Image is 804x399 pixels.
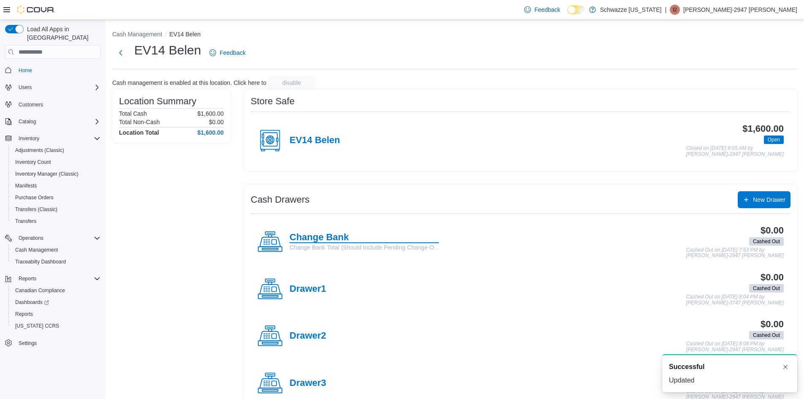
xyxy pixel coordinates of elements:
[534,5,560,14] span: Feedback
[749,284,784,293] span: Cashed Out
[119,119,160,125] h6: Total Non-Cash
[15,171,79,177] span: Inventory Manager (Classic)
[12,181,40,191] a: Manifests
[683,5,797,15] p: [PERSON_NAME]-2947 [PERSON_NAME]
[290,378,326,389] h4: Drawer3
[768,136,780,144] span: Open
[12,297,52,307] a: Dashboards
[15,311,33,318] span: Reports
[15,117,100,127] span: Catalog
[8,215,104,227] button: Transfers
[251,195,309,205] h3: Cash Drawers
[8,320,104,332] button: [US_STATE] CCRS
[15,274,100,284] span: Reports
[19,67,32,74] span: Home
[290,331,326,342] h4: Drawer2
[112,31,162,38] button: Cash Management
[206,44,249,61] a: Feedback
[15,182,37,189] span: Manifests
[2,273,104,285] button: Reports
[19,235,43,242] span: Operations
[19,340,37,347] span: Settings
[198,110,224,117] p: $1,600.00
[669,375,790,385] div: Updated
[2,81,104,93] button: Users
[2,133,104,144] button: Inventory
[15,194,54,201] span: Purchase Orders
[15,117,39,127] button: Catalog
[2,337,104,349] button: Settings
[12,321,100,331] span: Washington CCRS
[686,341,784,353] p: Cashed Out on [DATE] 8:08 PM by [PERSON_NAME]-2947 [PERSON_NAME]
[12,216,40,226] a: Transfers
[12,204,61,214] a: Transfers (Classic)
[15,147,64,154] span: Adjustments (Classic)
[780,362,790,372] button: Dismiss toast
[5,60,100,371] nav: Complex example
[15,233,100,243] span: Operations
[119,96,196,106] h3: Location Summary
[251,96,295,106] h3: Store Safe
[686,146,784,157] p: Closed on [DATE] 8:05 AM by [PERSON_NAME]-2947 [PERSON_NAME]
[764,136,784,144] span: Open
[8,192,104,204] button: Purchase Orders
[19,135,39,142] span: Inventory
[8,308,104,320] button: Reports
[17,5,55,14] img: Cova
[12,321,62,331] a: [US_STATE] CCRS
[12,169,100,179] span: Inventory Manager (Classic)
[665,5,666,15] p: |
[219,49,245,57] span: Feedback
[2,232,104,244] button: Operations
[670,5,680,15] div: Isaac-2947 Beltran
[12,245,100,255] span: Cash Management
[15,258,66,265] span: Traceabilty Dashboard
[112,44,129,61] button: Next
[15,159,51,166] span: Inventory Count
[15,100,46,110] a: Customers
[753,195,785,204] span: New Drawer
[282,79,301,87] span: disable
[761,272,784,282] h3: $0.00
[15,82,100,92] span: Users
[8,168,104,180] button: Inventory Manager (Classic)
[2,98,104,111] button: Customers
[12,157,100,167] span: Inventory Count
[749,237,784,246] span: Cashed Out
[290,284,326,295] h4: Drawer1
[12,181,100,191] span: Manifests
[669,362,790,372] div: Notification
[15,133,100,144] span: Inventory
[12,257,69,267] a: Traceabilty Dashboard
[290,232,439,243] h4: Change Bank
[8,244,104,256] button: Cash Management
[12,157,54,167] a: Inventory Count
[290,135,340,146] h4: EV14 Belen
[209,119,224,125] p: $0.00
[15,323,59,329] span: [US_STATE] CCRS
[12,193,57,203] a: Purchase Orders
[15,274,40,284] button: Reports
[2,64,104,76] button: Home
[12,285,100,296] span: Canadian Compliance
[8,180,104,192] button: Manifests
[15,82,35,92] button: Users
[15,338,100,348] span: Settings
[8,204,104,215] button: Transfers (Classic)
[19,84,32,91] span: Users
[15,299,49,306] span: Dashboards
[15,133,43,144] button: Inventory
[198,129,224,136] h4: $1,600.00
[600,5,662,15] p: Schwazze [US_STATE]
[119,129,159,136] h4: Location Total
[119,110,147,117] h6: Total Cash
[749,331,784,339] span: Cashed Out
[15,206,57,213] span: Transfers (Classic)
[268,76,315,90] button: disable
[753,331,780,339] span: Cashed Out
[521,1,563,18] a: Feedback
[19,275,36,282] span: Reports
[2,116,104,128] button: Catalog
[15,287,65,294] span: Canadian Compliance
